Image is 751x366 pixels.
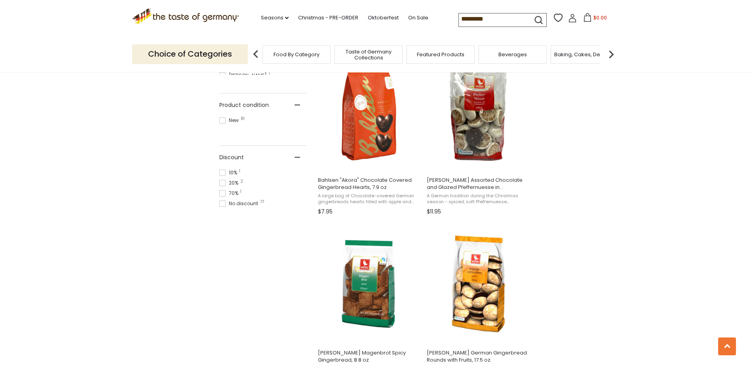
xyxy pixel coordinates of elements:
[248,46,264,62] img: previous arrow
[219,153,244,162] span: Discount
[317,59,422,164] img: Bahlsen "Akora" Chocolate Covered Gingerbread Hearts, 7.9 oz
[408,13,428,22] a: On Sale
[269,72,270,76] span: 1
[219,169,240,176] span: 10%
[368,13,399,22] a: Oktoberfest
[603,46,619,62] img: next arrow
[240,179,243,183] span: 2
[132,44,248,64] p: Choice of Categories
[554,51,616,57] a: Baking, Cakes, Desserts
[498,51,527,57] a: Beverages
[426,59,530,164] img: Package Shot Weiss Pfeffernuesse
[578,13,612,25] button: $0.00
[241,117,245,121] span: 81
[318,208,333,216] span: $7.95
[219,190,241,197] span: 70%
[318,177,420,191] span: Bahlsen "Akora" Chocolate Covered Gingerbread Hearts, 7.9 oz
[219,179,241,187] span: 20%
[417,51,464,57] a: Featured Products
[219,117,241,124] span: New
[298,13,358,22] a: Christmas - PRE-ORDER
[426,232,530,337] img: Weiss Gingerbread Rounds with Fruit
[261,13,289,22] a: Seasons
[274,51,319,57] a: Food By Category
[427,193,529,205] span: A German tradition during the Christmas season - spiced, soft Pfeffernuesse gingerbread cookies t...
[219,200,260,207] span: No discount
[318,193,420,205] span: A large bag of Chocolate-covered German gingerbreads hearts filled with apple and apricot jam. Fr...
[219,101,269,109] span: Product condition
[427,208,441,216] span: $11.95
[317,232,422,337] img: Weiss Magenbrot
[317,52,422,218] a: Bahlsen
[593,14,607,21] span: $0.00
[239,169,240,173] span: 1
[337,49,400,61] a: Taste of Germany Collections
[426,52,530,218] a: Weiss Assorted Chocolate and Glazed Pfeffernuesse in Bag, 21 oz.
[240,190,241,194] span: 1
[260,200,264,204] span: 77
[427,177,529,191] span: [PERSON_NAME] Assorted Chocolate and Glazed Pfeffernuesse in [GEOGRAPHIC_DATA], 21 oz.
[318,349,420,364] span: [PERSON_NAME] Magenbrot Spicy Gingerbread, 8.8 oz
[427,349,529,364] span: [PERSON_NAME] German Gingerbread Rounds with Fruits, 17.5 oz.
